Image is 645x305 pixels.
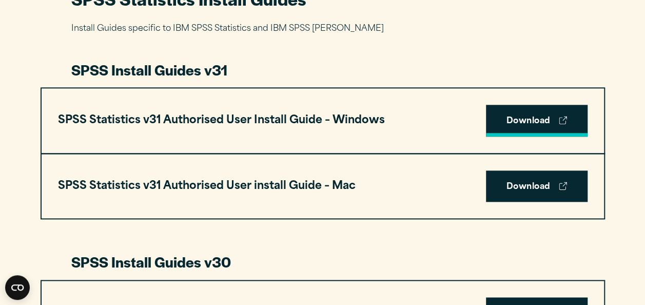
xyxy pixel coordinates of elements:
[71,60,574,80] h3: SPSS Install Guides v31
[58,177,356,196] h3: SPSS Statistics v31 Authorised User install Guide – Mac
[71,252,574,272] h3: SPSS Install Guides v30
[71,22,574,36] p: Install Guides specific to IBM SPSS Statistics and IBM SPSS [PERSON_NAME]
[486,105,588,137] a: Download
[486,170,588,202] a: Download
[5,275,30,300] button: Open CMP widget
[58,111,385,130] h3: SPSS Statistics v31 Authorised User Install Guide – Windows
